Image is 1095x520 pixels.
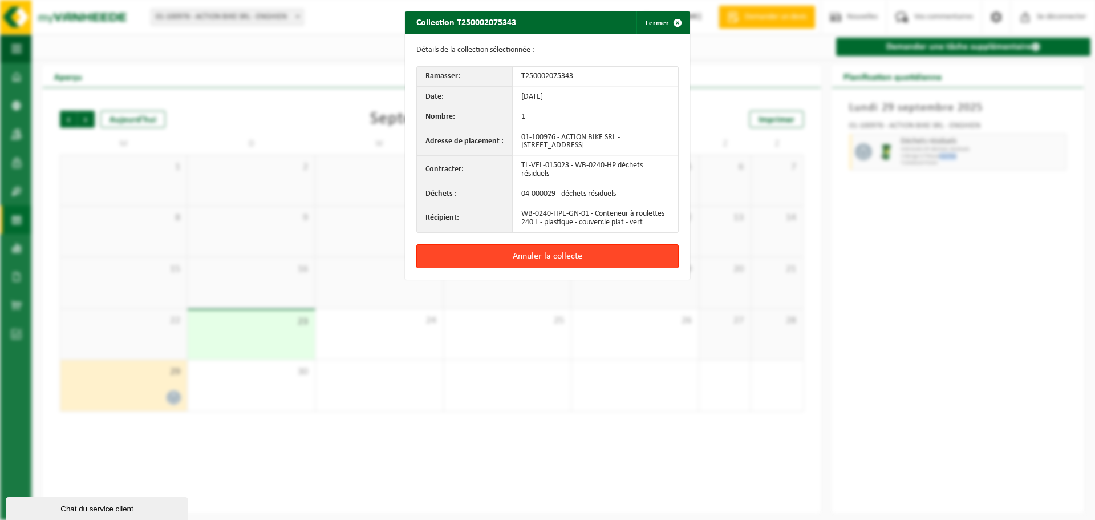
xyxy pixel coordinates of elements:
[521,161,643,178] font: TL-VEL-015023 - WB-0240-HP déchets résiduels
[416,244,679,268] button: Annuler la collecte
[521,132,620,149] font: 01-100976 - ACTION BIKE SRL - [STREET_ADDRESS]
[521,209,664,226] font: WB-0240-HPE-GN-01 - Conteneur à roulettes 240 L - plastique - couvercle plat - vert
[521,72,573,80] font: T250002075343
[425,92,444,100] font: Date:
[425,213,459,222] font: Récipient:
[425,190,457,198] font: Déchets :
[425,165,464,174] font: Contracter:
[513,252,582,261] font: Annuler la collecte
[521,112,525,121] font: 1
[416,18,516,27] font: Collection T250002075343
[646,19,669,27] font: Fermer
[416,46,534,54] font: Détails de la collection sélectionnée :
[521,92,543,100] font: [DATE]
[425,72,460,80] font: Ramasser:
[636,11,689,34] button: Fermer
[6,495,190,520] iframe: widget de discussion
[521,190,616,198] font: 04-000029 - déchets résiduels
[425,136,504,145] font: Adresse de placement :
[425,112,455,121] font: Nombre:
